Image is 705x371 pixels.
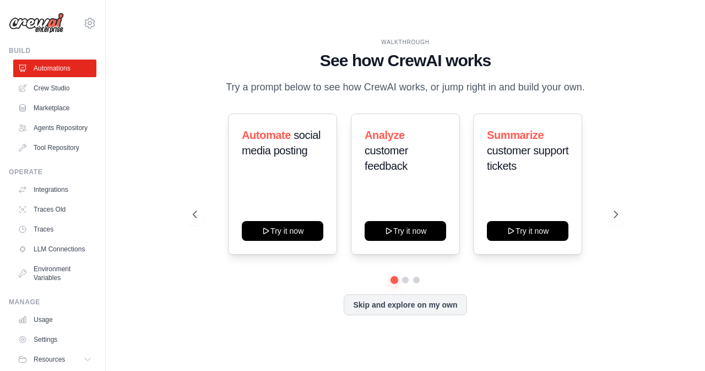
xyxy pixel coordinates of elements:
button: Try it now [487,221,568,241]
a: LLM Connections [13,240,96,258]
img: Logo [9,13,64,34]
button: Try it now [242,221,323,241]
span: customer support tickets [487,144,568,172]
a: Settings [13,331,96,348]
a: Tool Repository [13,139,96,157]
a: Usage [13,311,96,329]
a: Marketplace [13,99,96,117]
a: Integrations [13,181,96,198]
span: customer feedback [365,144,408,172]
a: Traces [13,221,96,238]
iframe: Chat Widget [650,318,705,371]
a: Agents Repository [13,119,96,137]
a: Automations [13,60,96,77]
p: Try a prompt below to see how CrewAI works, or jump right in and build your own. [220,79,590,95]
div: Manage [9,298,96,307]
div: Build [9,46,96,55]
button: Try it now [365,221,446,241]
a: Traces Old [13,201,96,218]
a: Crew Studio [13,79,96,97]
button: Skip and explore on my own [344,294,467,315]
span: Summarize [487,129,544,141]
div: Operate [9,168,96,176]
span: Resources [34,355,65,364]
span: social media posting [242,129,321,157]
h1: See how CrewAI works [193,51,617,71]
button: Resources [13,351,96,368]
a: Environment Variables [13,260,96,287]
div: WALKTHROUGH [193,38,617,46]
span: Automate [242,129,291,141]
span: Analyze [365,129,405,141]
